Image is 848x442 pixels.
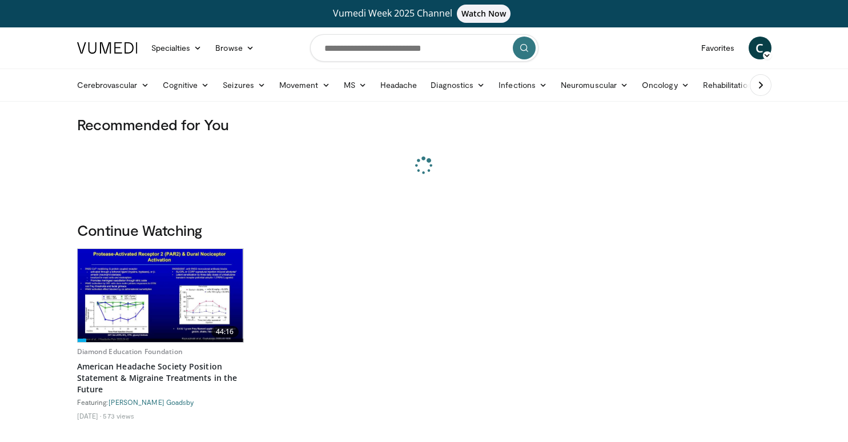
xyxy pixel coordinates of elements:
[144,37,209,59] a: Specialties
[554,74,635,97] a: Neuromuscular
[337,74,373,97] a: MS
[208,37,261,59] a: Browse
[696,74,759,97] a: Rehabilitation
[77,411,102,420] li: [DATE]
[333,7,516,19] span: Vumedi Week 2025 Channel
[79,5,770,23] a: Vumedi Week 2025 ChannelWatch Now
[272,74,337,97] a: Movement
[108,398,194,406] a: [PERSON_NAME] Goadsby
[77,361,244,395] a: American Headache Society Position Statement & Migraine Treatments in the Future
[373,74,424,97] a: Headache
[216,74,272,97] a: Seizures
[77,221,771,239] h3: Continue Watching
[103,411,134,420] li: 573 views
[77,347,183,356] a: Diamond Education Foundation
[635,74,696,97] a: Oncology
[70,74,156,97] a: Cerebrovascular
[78,249,243,342] a: 44:16
[78,249,243,342] img: 8e8e4673-3008-4c28-b990-c391895b13b1.620x360_q85_upscale.jpg
[424,74,492,97] a: Diagnostics
[77,397,244,407] div: Featuring:
[77,42,138,54] img: VuMedi Logo
[749,37,771,59] a: C
[694,37,742,59] a: Favorites
[156,74,216,97] a: Cognitive
[77,115,771,134] h3: Recommended for You
[457,5,511,23] span: Watch Now
[492,74,554,97] a: Infections
[211,326,239,337] span: 44:16
[310,34,538,62] input: Search topics, interventions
